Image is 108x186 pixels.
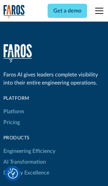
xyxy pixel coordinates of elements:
[3,106,24,117] a: Platform
[3,157,46,167] a: AI Transformation
[3,44,32,63] img: Faros Logo White
[3,95,55,102] div: Platform
[8,168,18,179] button: Cookie Settings
[48,4,87,18] a: Get a demo
[3,44,32,63] a: home
[8,168,18,179] img: Revisit consent button
[3,5,25,19] a: home
[3,5,25,19] img: Logo of the analytics and reporting company Faros.
[3,146,55,157] a: Engineering Efficiency
[3,135,55,142] div: products
[3,167,49,178] a: Delivery Excellence
[3,117,20,128] a: Pricing
[3,71,105,87] div: Faros AI gives leaders complete visibility into their entire engineering operations.
[91,3,105,19] div: menu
